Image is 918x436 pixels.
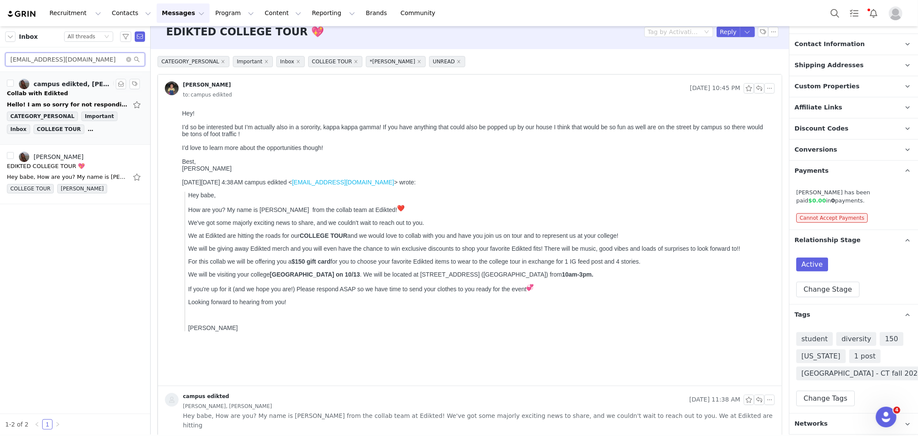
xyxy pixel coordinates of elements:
[104,34,109,40] i: icon: down
[794,145,837,155] span: Conversions
[19,79,29,89] img: ad3cd038-1800-4c14-bb3f-0f535e839292.jpg
[165,81,231,95] a: [PERSON_NAME]
[34,422,40,427] i: icon: left
[893,407,900,414] span: 4
[7,112,78,121] span: CATEGORY_PERSONAL
[308,56,362,67] span: COLLEGE TOUR
[307,3,360,23] button: Reporting
[221,59,225,64] i: icon: close
[794,310,810,320] span: Tags
[34,153,83,160] div: [PERSON_NAME]
[5,53,145,66] input: Search mail
[825,3,844,23] button: Search
[9,218,593,225] p: [PERSON_NAME]
[9,98,593,107] p: How are you? My name is [PERSON_NAME] from the collab team at Edikted!
[210,3,259,23] button: Program
[796,188,911,205] div: [PERSON_NAME] has been paid in payments.
[113,72,215,79] a: [EMAIL_ADDRESS][DOMAIN_NAME]
[796,391,855,406] button: Change Tags
[53,419,63,430] li: Next Page
[9,126,593,133] p: We at Edikted are hitting the roads for our and we would love to collab with you and have you joi...
[19,152,29,162] img: ad3cd038-1800-4c14-bb3f-0f535e839292.jpg
[34,81,111,87] div: campus edikted, [PERSON_NAME]
[3,17,593,31] div: I’d so be interested but I’m actually also in a sorority, kappa kappa gamma! If you have anything...
[9,165,593,171] p: We will be visiting your college . We will be located at [STREET_ADDRESS] ([GEOGRAPHIC_DATA]) from
[19,32,38,41] span: Inbox
[808,197,826,204] span: $0.00
[111,79,121,88] span: (2)
[121,126,169,133] strong: COLLEGE TOUR
[19,79,111,89] a: campus edikted, [PERSON_NAME]
[884,6,911,20] button: Profile
[796,258,828,271] span: Active
[876,407,896,427] iframe: Intercom live chat
[3,38,593,45] div: I’d love to learn more about the opportunities though!
[794,124,848,134] span: Discount Codes
[7,162,85,171] div: EDIKTED COLLEGE TOUR 💖
[457,59,461,64] i: icon: close
[796,349,846,363] span: [US_STATE]
[34,125,84,134] span: COLLEGE TOUR
[794,103,842,112] span: Affiliate Links
[134,56,140,62] i: icon: search
[19,152,83,162] a: [PERSON_NAME]
[113,152,152,159] strong: $150 gift card
[794,82,859,91] span: Custom Properties
[55,422,60,427] i: icon: right
[849,349,881,363] span: 1 post
[5,419,28,430] li: 1-2 of 2
[183,411,775,430] span: Hey babe, How are you? My name is [PERSON_NAME] from the collab team at Edikted! We've got some m...
[9,139,593,146] p: We will be giving away Edikted merch and you will even have the chance to win exclusive discounts...
[68,32,95,41] div: All threads
[796,282,859,297] button: Change Stage
[361,3,395,23] a: Brands
[383,165,415,171] strong: 10am-3pm.
[880,332,903,346] span: 150
[9,152,593,159] p: For this collab we will be offering you a for you to choose your favorite Edikted items to wear t...
[32,419,42,430] li: Previous Page
[7,125,30,134] span: Inbox
[81,112,117,121] span: Important
[845,3,864,23] a: Tasks
[44,3,106,23] button: Recruitment
[276,56,305,67] span: Inbox
[831,197,835,204] strong: 0
[690,83,740,93] span: [DATE] 10:45 PM
[264,59,269,64] i: icon: close
[296,59,300,64] i: icon: close
[689,395,740,405] span: [DATE] 11:38 AM
[717,27,740,37] button: Reply
[135,31,145,42] span: Send Email
[7,10,37,18] a: grin logo
[794,419,828,429] span: Networks
[3,59,593,65] div: [PERSON_NAME]
[91,165,182,171] strong: [GEOGRAPHIC_DATA] on 10/13
[107,3,156,23] button: Contacts
[396,3,445,23] a: Community
[7,173,127,181] div: Hey babe, How are you? My name is Hannah from the collab team at Edikted! We've got some majorly ...
[7,89,68,98] div: Collab with Edikted
[3,72,593,79] div: [DATE][DATE] 4:38 AM campus edikted < > wrote:
[57,184,107,193] span: [PERSON_NAME]
[836,332,876,346] span: diversity
[794,61,864,70] span: Shipping Addresses
[417,59,421,64] i: icon: close
[9,113,593,120] p: We've got some majorly exciting news to share, and we couldn't wait to reach out to you.
[3,52,593,59] div: Best,
[794,236,861,245] span: Relationship Stage
[233,56,273,67] span: Important
[429,56,465,67] span: UNREAD
[165,393,229,407] a: campus edikted
[7,100,127,109] div: Hello! I am so sorry for not responding sooner! I am very interested in working with you! Thank y...
[260,3,306,23] button: Content
[9,178,593,186] p: If you're up for it (and we hope you are!) Please respond ASAP so we have time to send your cloth...
[794,40,865,49] span: Contact Information
[183,393,229,400] div: campus edikted
[166,24,324,40] h3: EDIKTED COLLEGE TOUR 💖
[42,419,53,430] li: 1
[366,56,426,67] span: *[PERSON_NAME]
[889,6,903,20] img: placeholder-profile.jpg
[348,178,355,185] img: 💞
[864,3,883,23] button: Notifications
[796,213,868,223] span: Cannot Accept Payments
